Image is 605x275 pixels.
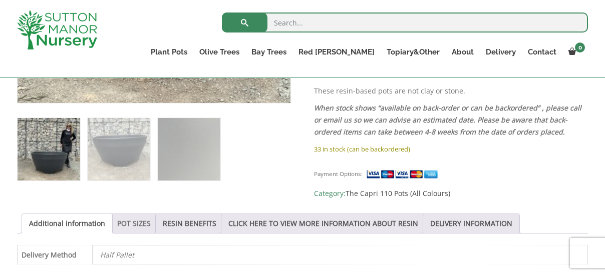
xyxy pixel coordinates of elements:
img: The Capri Pot 110 Colour Charcoal - Image 2 [88,118,150,180]
a: 0 [562,45,588,59]
table: Product Details [17,245,588,264]
img: The Capri Pot 110 Colour Charcoal - Image 3 [158,118,220,180]
a: About [446,45,480,59]
img: The Capri Pot 110 Colour Charcoal [18,118,80,180]
a: Delivery [480,45,522,59]
span: Category: [314,187,588,199]
a: Topiary&Other [381,45,446,59]
a: CLICK HERE TO VIEW MORE INFORMATION ABOUT RESIN [228,214,418,233]
img: logo [17,10,97,49]
a: Plant Pots [145,45,193,59]
th: Delivery Method [18,245,93,264]
a: Red [PERSON_NAME] [292,45,381,59]
a: Olive Trees [193,45,245,59]
span: 0 [575,42,585,52]
p: 33 in stock (can be backordered) [314,143,588,155]
em: When stock shows “available on back-order or can be backordered” , please call or email us so we ... [314,103,581,136]
a: DELIVERY INFORMATION [430,214,512,233]
p: These resin-based pots are not clay or stone. [314,85,588,97]
a: Additional information [29,214,105,233]
a: RESIN BENEFITS [163,214,216,233]
a: POT SIZES [117,214,151,233]
small: Payment Options: [314,170,363,177]
img: payment supported [366,169,441,179]
a: Bay Trees [245,45,292,59]
p: Half Pallet [100,245,580,264]
a: The Capri 110 Pots (All Colours) [346,188,450,198]
input: Search... [222,12,588,32]
a: Contact [522,45,562,59]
